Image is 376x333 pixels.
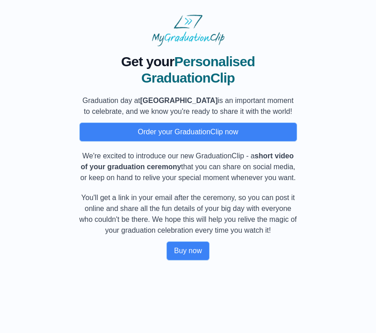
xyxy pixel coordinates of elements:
p: We're excited to introduce our new GraduationClip - a that you can share on social media, or keep... [79,151,297,183]
img: MyGraduationClip [152,15,225,46]
p: Graduation day at is an important moment to celebrate, and we know you're ready to share it with ... [79,95,297,117]
button: Buy now [166,241,210,260]
p: You'll get a link in your email after the ceremony, so you can post it online and share all the f... [79,192,297,236]
span: Get your [121,54,174,69]
b: short video of your graduation ceremony [81,152,294,171]
span: Personalised GraduationClip [141,54,255,85]
button: Order your GraduationClip now [79,122,297,142]
b: [GEOGRAPHIC_DATA] [140,97,218,104]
